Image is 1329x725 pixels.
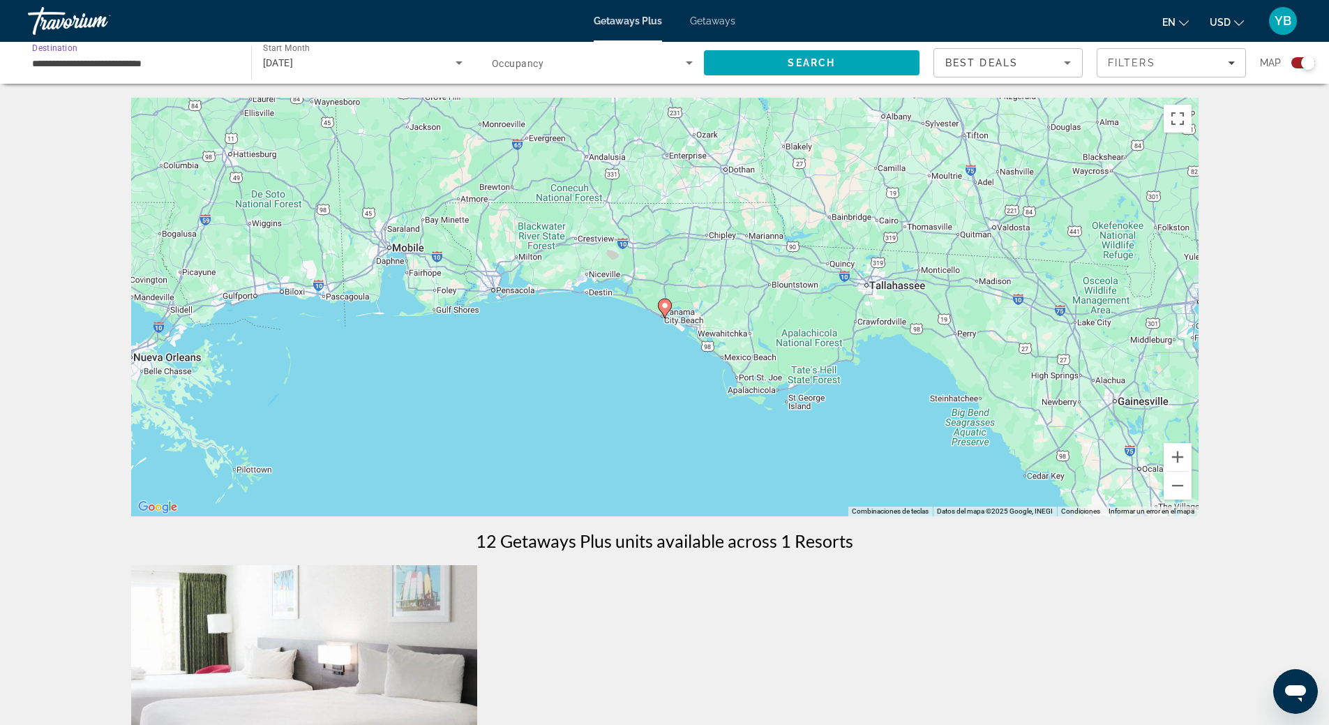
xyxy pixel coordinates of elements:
a: Informar un error en el mapa [1109,507,1194,515]
a: Getaways [690,15,735,27]
span: Occupancy [492,58,543,69]
a: Condiciones (se abre en una nueva pestaña) [1061,507,1100,515]
a: Travorium [28,3,167,39]
span: [DATE] [263,57,294,68]
span: en [1162,17,1176,28]
img: Google [135,498,181,516]
span: Datos del mapa ©2025 Google, INEGI [937,507,1053,515]
iframe: Botón para iniciar la ventana de mensajería [1273,669,1318,714]
span: YB [1275,14,1291,28]
button: Filters [1097,48,1246,77]
span: Search [788,57,835,68]
a: Abrir esta área en Google Maps (se abre en una ventana nueva) [135,498,181,516]
h1: 12 Getaways Plus units available across 1 Resorts [476,530,853,551]
button: User Menu [1265,6,1301,36]
span: Map [1260,53,1281,73]
button: Combinaciones de teclas [852,507,929,516]
button: Activar o desactivar la vista de pantalla completa [1164,105,1192,133]
button: Acercar [1164,443,1192,471]
span: Start Month [263,43,310,53]
a: Getaways Plus [594,15,662,27]
span: USD [1210,17,1231,28]
span: Best Deals [945,57,1018,68]
button: Change currency [1210,12,1244,32]
button: Alejar [1164,472,1192,500]
mat-select: Sort by [945,54,1071,71]
input: Select destination [32,55,233,72]
button: Change language [1162,12,1189,32]
span: Filters [1108,57,1155,68]
button: Search [704,50,920,75]
span: Destination [32,43,77,52]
